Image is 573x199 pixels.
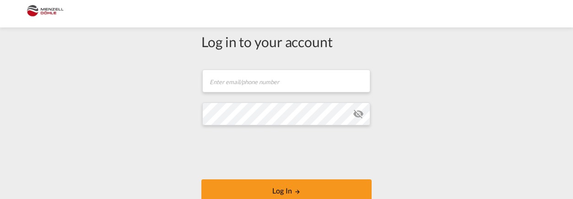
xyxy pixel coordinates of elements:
[14,4,76,24] img: 5c2b1670644e11efba44c1e626d722bd.JPG
[217,134,356,170] iframe: reCAPTCHA
[201,32,372,51] div: Log in to your account
[202,70,370,92] input: Enter email/phone number
[353,108,364,119] md-icon: icon-eye-off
